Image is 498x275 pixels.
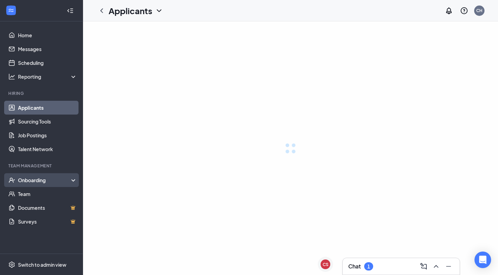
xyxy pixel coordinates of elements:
div: Hiring [8,90,76,96]
a: Team [18,187,77,201]
a: Applicants [18,101,77,115]
svg: ChevronDown [155,7,163,15]
a: DocumentsCrown [18,201,77,215]
a: Sourcing Tools [18,115,77,128]
button: ChevronUp [431,261,442,272]
a: Job Postings [18,128,77,142]
svg: WorkstreamLogo [8,7,15,14]
div: 1 [367,264,370,269]
svg: Minimize [444,262,453,271]
div: Reporting [18,73,77,80]
a: Messages [18,42,77,56]
div: Switch to admin view [18,261,66,268]
svg: Collapse [67,7,74,14]
div: CH [476,8,482,13]
svg: Analysis [8,73,15,80]
svg: ChevronUp [432,262,440,271]
div: Onboarding [18,177,71,184]
button: Minimize [443,261,454,272]
svg: Notifications [445,7,453,15]
a: Home [18,28,77,42]
a: Talent Network [18,142,77,156]
svg: QuestionInfo [460,7,468,15]
a: Scheduling [18,56,77,70]
svg: Settings [8,261,15,268]
button: ComposeMessage [418,261,429,272]
svg: ComposeMessage [419,262,428,271]
div: CS [323,262,329,267]
div: Team Management [8,163,76,169]
div: Open Intercom Messenger [474,252,491,268]
svg: UserCheck [8,177,15,184]
a: SurveysCrown [18,215,77,228]
h1: Applicants [109,5,152,17]
h3: Chat [348,263,361,270]
svg: ChevronLeft [98,7,106,15]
